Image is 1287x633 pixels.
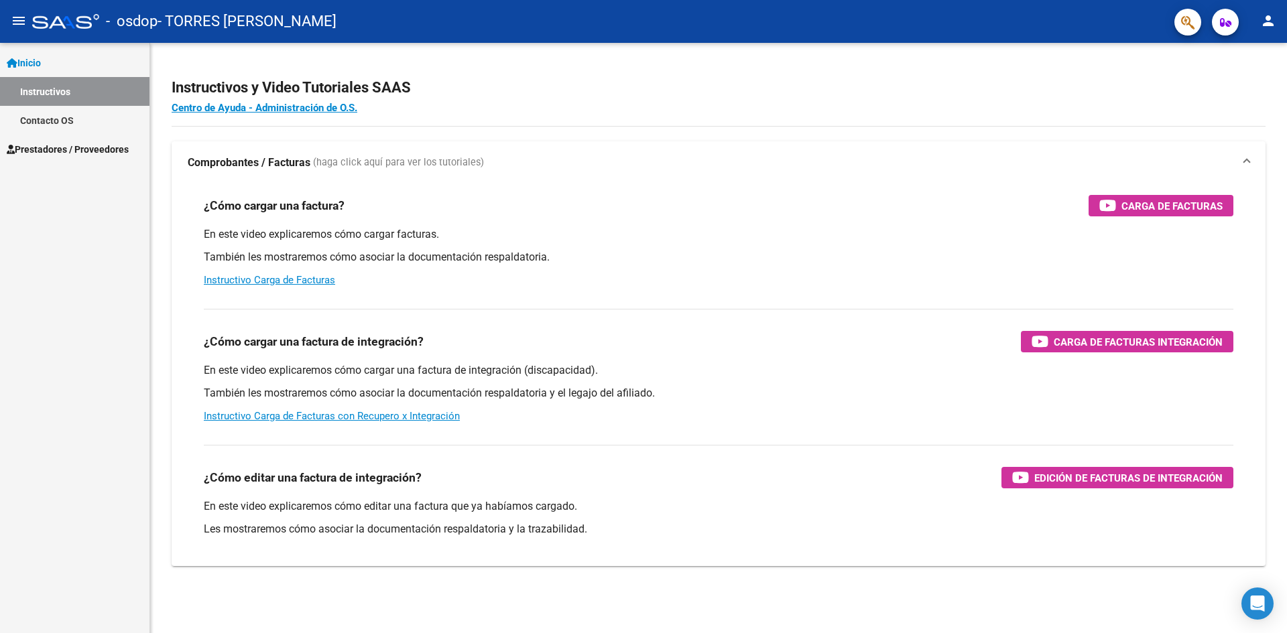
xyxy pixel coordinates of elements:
button: Edición de Facturas de integración [1001,467,1233,488]
p: En este video explicaremos cómo cargar facturas. [204,227,1233,242]
h2: Instructivos y Video Tutoriales SAAS [172,75,1266,100]
p: En este video explicaremos cómo editar una factura que ya habíamos cargado. [204,499,1233,514]
button: Carga de Facturas Integración [1021,331,1233,352]
span: - TORRES [PERSON_NAME] [158,7,336,36]
a: Instructivo Carga de Facturas con Recupero x Integración [204,410,460,422]
p: También les mostraremos cómo asociar la documentación respaldatoria y el legajo del afiliado. [204,386,1233,401]
mat-icon: person [1260,13,1276,29]
h3: ¿Cómo editar una factura de integración? [204,468,422,487]
span: Carga de Facturas Integración [1054,334,1223,350]
div: Comprobantes / Facturas (haga click aquí para ver los tutoriales) [172,184,1266,566]
span: Prestadores / Proveedores [7,142,129,157]
p: También les mostraremos cómo asociar la documentación respaldatoria. [204,250,1233,265]
h3: ¿Cómo cargar una factura de integración? [204,332,424,351]
mat-icon: menu [11,13,27,29]
strong: Comprobantes / Facturas [188,155,310,170]
mat-expansion-panel-header: Comprobantes / Facturas (haga click aquí para ver los tutoriales) [172,141,1266,184]
button: Carga de Facturas [1089,195,1233,216]
span: Carga de Facturas [1121,198,1223,214]
a: Instructivo Carga de Facturas [204,274,335,286]
span: Inicio [7,56,41,70]
h3: ¿Cómo cargar una factura? [204,196,345,215]
span: Edición de Facturas de integración [1034,470,1223,486]
p: En este video explicaremos cómo cargar una factura de integración (discapacidad). [204,363,1233,378]
div: Open Intercom Messenger [1241,587,1274,620]
span: (haga click aquí para ver los tutoriales) [313,155,484,170]
p: Les mostraremos cómo asociar la documentación respaldatoria y la trazabilidad. [204,522,1233,537]
span: - osdop [106,7,158,36]
a: Centro de Ayuda - Administración de O.S. [172,102,357,114]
